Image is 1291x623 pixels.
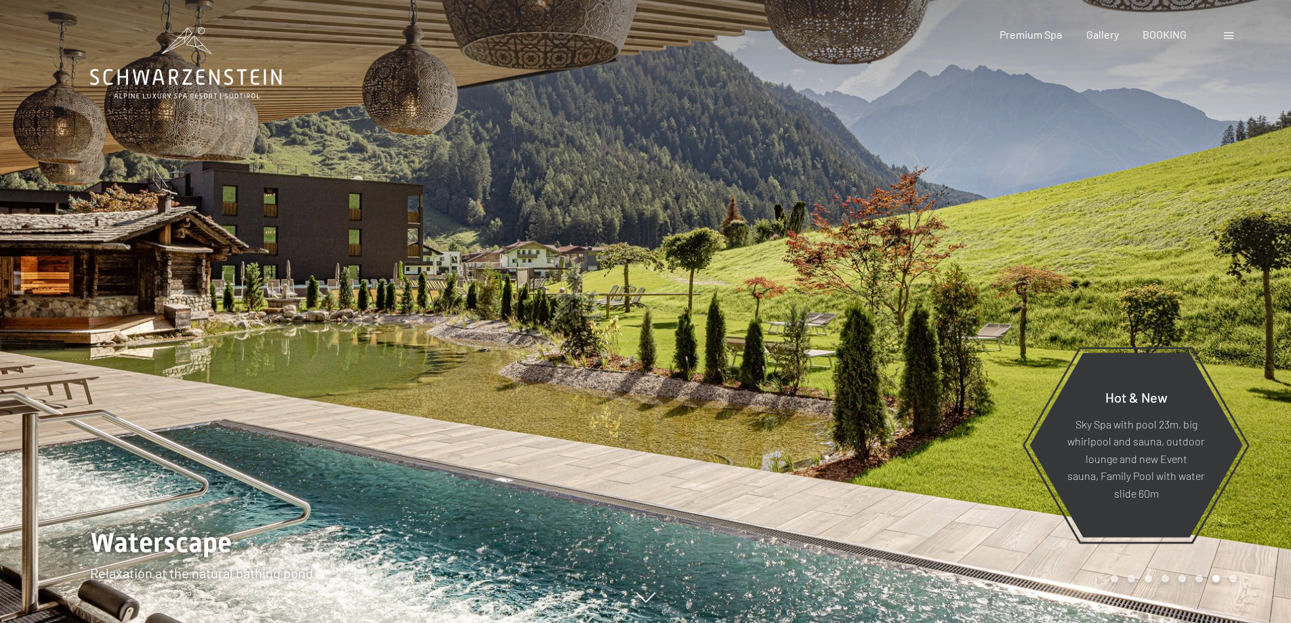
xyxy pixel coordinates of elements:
div: Carousel Page 5 [1179,575,1186,582]
div: Carousel Page 3 [1145,575,1152,582]
div: Carousel Page 8 [1229,575,1237,582]
div: Carousel Page 7 (Current Slide) [1212,575,1220,582]
div: Carousel Page 1 [1111,575,1118,582]
div: Carousel Page 6 [1195,575,1203,582]
a: BOOKING [1143,28,1187,41]
div: Carousel Page 2 [1128,575,1135,582]
a: Gallery [1086,28,1119,41]
a: Hot & New Sky Spa with pool 23m, big whirlpool and sauna, outdoor lounge and new Event sauna, Fam... [1029,352,1244,538]
a: Premium Spa [1000,28,1062,41]
p: Sky Spa with pool 23m, big whirlpool and sauna, outdoor lounge and new Event sauna, Family Pool w... [1063,415,1210,502]
div: Carousel Page 4 [1162,575,1169,582]
span: Hot & New [1105,388,1168,405]
div: Carousel Pagination [1106,575,1237,582]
